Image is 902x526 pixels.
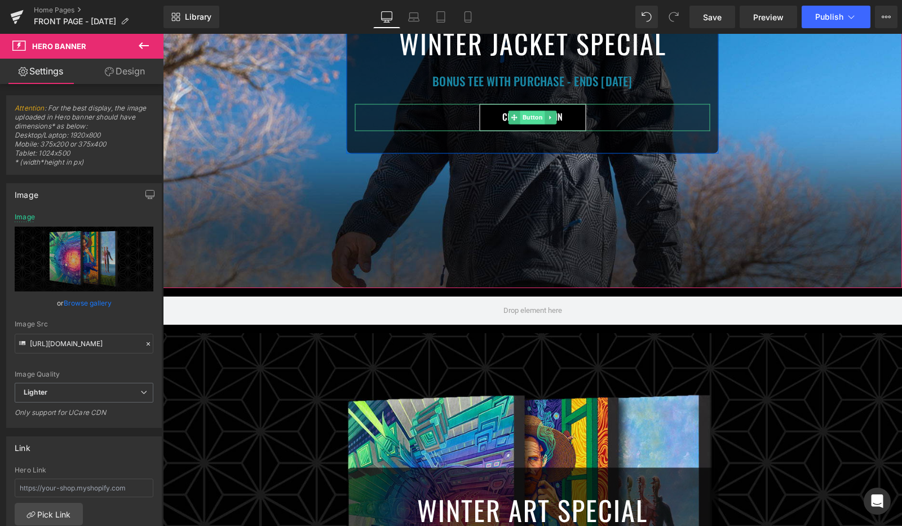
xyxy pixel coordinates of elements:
[15,334,153,353] input: Link
[15,479,153,497] input: https://your-shop.myshopify.com
[740,6,797,28] a: Preview
[163,6,219,28] a: New Library
[316,70,423,97] a: CLICK TO OBTAIN
[15,184,38,200] div: Image
[15,503,83,525] a: Pick Link
[662,6,685,28] button: Redo
[192,456,547,497] h1: WINTER ART SPECIAL
[192,38,547,56] h1: BONUS TEE WITH PURCHASE - ENDS [DATE]
[84,59,166,84] a: Design
[15,104,153,174] span: : For the best display, the image uploaded in Hero banner should have dimensions* as below: Deskt...
[635,6,658,28] button: Undo
[427,6,454,28] a: Tablet
[15,213,35,221] div: Image
[357,77,382,90] span: Button
[703,11,722,23] span: Save
[15,297,153,309] div: or
[382,77,393,90] a: Expand / Collapse
[185,12,211,22] span: Library
[753,11,784,23] span: Preview
[802,6,870,28] button: Publish
[339,76,400,91] span: CLICK TO OBTAIN
[875,6,897,28] button: More
[15,408,153,425] div: Only support for UCare CDN
[34,6,163,15] a: Home Pages
[15,370,153,378] div: Image Quality
[15,466,153,474] div: Hero Link
[373,6,400,28] a: Desktop
[32,42,86,51] span: Hero Banner
[64,293,112,313] a: Browse gallery
[15,104,45,112] a: Attention
[34,17,116,26] span: FRONT PAGE - [DATE]
[15,320,153,328] div: Image Src
[454,6,481,28] a: Mobile
[815,12,843,21] span: Publish
[400,6,427,28] a: Laptop
[864,488,891,515] div: Open Intercom Messenger
[15,437,30,453] div: Link
[24,388,47,396] b: Lighter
